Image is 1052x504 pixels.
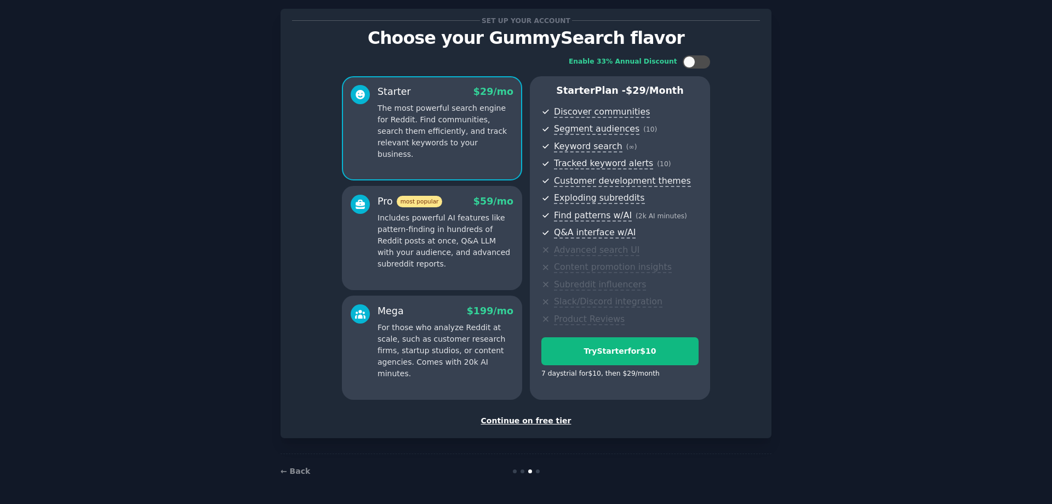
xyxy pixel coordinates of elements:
span: Q&A interface w/AI [554,227,636,239]
span: $ 59 /mo [473,196,513,207]
span: ( 10 ) [657,160,671,168]
p: Starter Plan - [541,84,699,98]
span: Advanced search UI [554,245,639,256]
p: Choose your GummySearch flavor [292,29,760,48]
p: Includes powerful AI features like pattern-finding in hundreds of Reddit posts at once, Q&A LLM w... [378,212,513,270]
span: ( 2k AI minutes ) [636,212,687,220]
span: Discover communities [554,106,650,118]
div: Continue on free tier [292,415,760,427]
div: 7 days trial for $10 , then $ 29 /month [541,369,660,379]
span: Exploding subreddits [554,192,644,204]
span: Set up your account [480,15,573,26]
a: ← Back [281,467,310,475]
span: most popular [397,196,443,207]
div: Pro [378,195,442,208]
span: $ 29 /mo [473,86,513,97]
p: For those who analyze Reddit at scale, such as customer research firms, startup studios, or conte... [378,322,513,380]
span: ( ∞ ) [626,143,637,151]
span: $ 199 /mo [467,305,513,316]
p: The most powerful search engine for Reddit. Find communities, search them efficiently, and track ... [378,103,513,160]
span: Keyword search [554,141,622,152]
div: Try Starter for $10 [542,346,698,357]
span: ( 10 ) [643,126,657,133]
span: Subreddit influencers [554,279,646,291]
div: Starter [378,85,411,99]
span: Product Reviews [554,314,625,325]
span: Segment audiences [554,123,639,135]
span: Slack/Discord integration [554,296,662,308]
span: Tracked keyword alerts [554,158,653,169]
span: Content promotion insights [554,262,672,273]
span: $ 29 /month [626,85,684,96]
div: Mega [378,304,404,318]
span: Find patterns w/AI [554,210,632,222]
span: Customer development themes [554,175,691,187]
button: TryStarterfor$10 [541,337,699,365]
div: Enable 33% Annual Discount [569,57,677,67]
